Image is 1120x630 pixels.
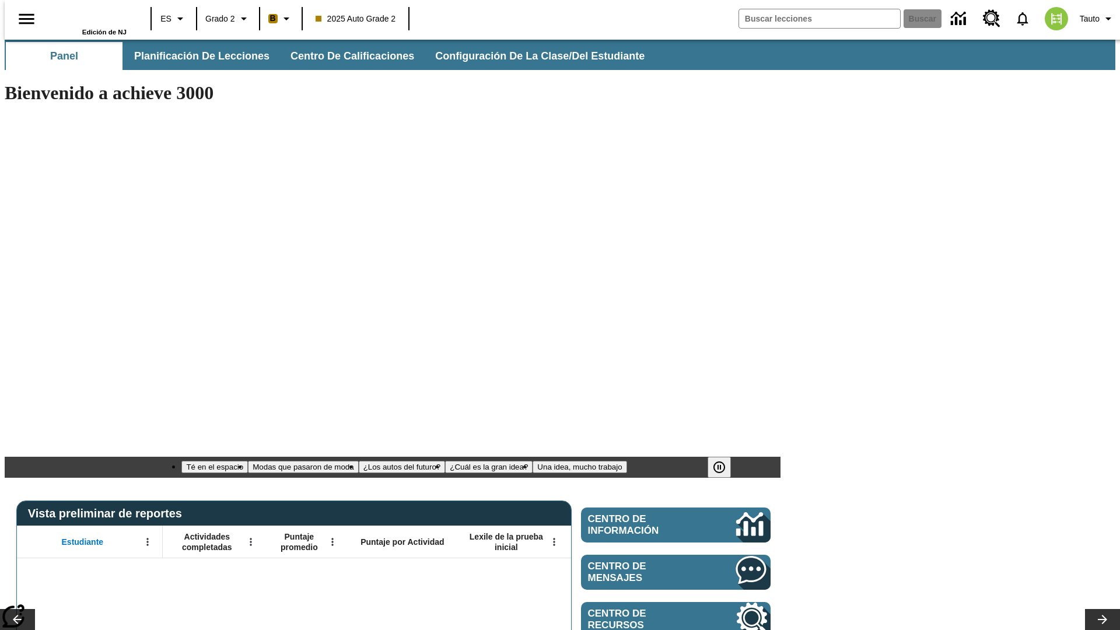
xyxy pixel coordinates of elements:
[134,50,269,63] span: Planificación de lecciones
[62,537,104,547] span: Estudiante
[281,42,423,70] button: Centro de calificaciones
[51,4,127,36] div: Portada
[51,5,127,29] a: Portada
[360,537,444,547] span: Puntaje por Actividad
[545,533,563,551] button: Abrir menú
[1080,13,1100,25] span: Tauto
[28,507,188,520] span: Vista preliminar de reportes
[435,50,645,63] span: Configuración de la clase/del estudiante
[976,3,1007,34] a: Centro de recursos, Se abrirá en una pestaña nueva.
[271,531,327,552] span: Puntaje promedio
[1085,609,1120,630] button: Carrusel de lecciones, seguir
[139,533,156,551] button: Abrir menú
[5,42,655,70] div: Subbarra de navegación
[248,461,358,473] button: Diapositiva 2 Modas que pasaron de moda
[205,13,235,25] span: Grado 2
[588,513,697,537] span: Centro de información
[581,555,771,590] a: Centro de mensajes
[125,42,279,70] button: Planificación de lecciones
[445,461,533,473] button: Diapositiva 4 ¿Cuál es la gran idea?
[242,533,260,551] button: Abrir menú
[82,29,127,36] span: Edición de NJ
[160,13,171,25] span: ES
[581,508,771,542] a: Centro de información
[270,11,276,26] span: B
[181,461,248,473] button: Diapositiva 1 Té en el espacio
[316,13,396,25] span: 2025 Auto Grade 2
[533,461,626,473] button: Diapositiva 5 Una idea, mucho trabajo
[264,8,298,29] button: Boost El color de la clase es anaranjado claro. Cambiar el color de la clase.
[324,533,341,551] button: Abrir menú
[739,9,900,28] input: Buscar campo
[588,561,701,584] span: Centro de mensajes
[9,2,44,36] button: Abrir el menú lateral
[464,531,549,552] span: Lexile de la prueba inicial
[708,457,743,478] div: Pausar
[50,50,78,63] span: Panel
[1075,8,1120,29] button: Perfil/Configuración
[359,461,446,473] button: Diapositiva 3 ¿Los autos del futuro?
[5,40,1115,70] div: Subbarra de navegación
[1007,3,1038,34] a: Notificaciones
[155,8,192,29] button: Lenguaje: ES, Selecciona un idioma
[1045,7,1068,30] img: avatar image
[201,8,256,29] button: Grado: Grado 2, Elige un grado
[944,3,976,35] a: Centro de información
[6,42,123,70] button: Panel
[426,42,654,70] button: Configuración de la clase/del estudiante
[1038,3,1075,34] button: Escoja un nuevo avatar
[169,531,246,552] span: Actividades completadas
[5,82,780,104] h1: Bienvenido a achieve 3000
[708,457,731,478] button: Pausar
[290,50,414,63] span: Centro de calificaciones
